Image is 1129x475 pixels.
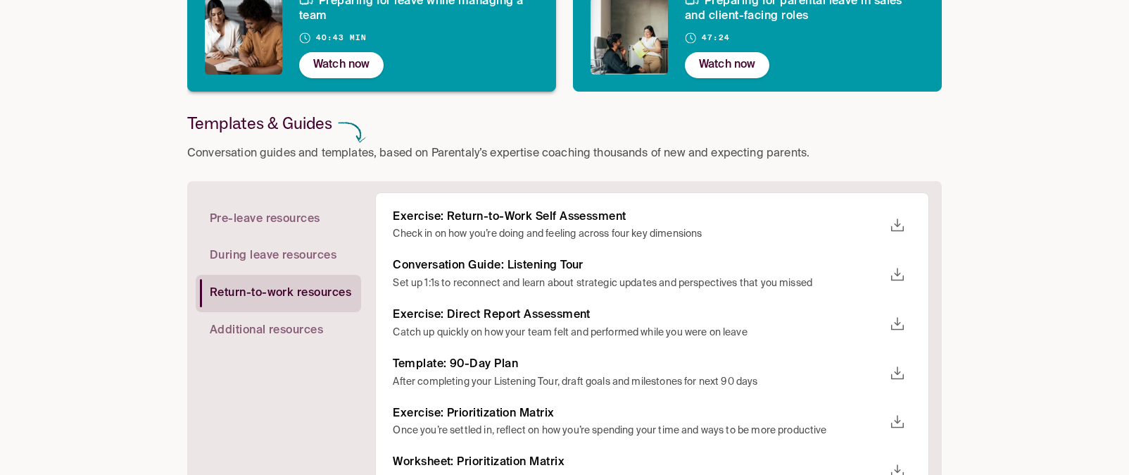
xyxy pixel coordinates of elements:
button: download [883,359,912,388]
h6: Templates & Guides [187,113,332,133]
p: Once you’re settled in, reflect on how you’re spending your time and ways to be more productive [393,424,883,438]
span: Additional resources [210,323,323,338]
button: download [883,211,912,240]
p: Set up 1:1s to reconnect and learn about strategic updates and perspectives that you missed [393,276,883,291]
h6: Template: 90-Day Plan [393,357,883,372]
button: download [883,408,912,436]
span: Pre-leave resources [210,212,320,227]
p: After completing your Listening Tour, draft goals and milestones for next 90 days [393,375,883,390]
p: Catch up quickly on how your team felt and performed while you were on leave [393,326,883,340]
h6: Conversation Guide: Listening Tour [393,259,883,273]
p: Conversation guides and templates, based on Parentaly’s expertise coaching thousands of new and e... [187,144,809,164]
h6: Worksheet: Prioritization Matrix [393,455,883,470]
span: During leave resources [210,249,336,264]
button: Watch now [299,52,384,78]
p: Watch now [699,56,755,75]
p: Watch now [313,56,370,75]
button: download [883,261,912,289]
button: Watch now [685,52,769,78]
p: Check in on how you’re doing and feeling across four key dimensions [393,227,883,242]
h6: 40:43 min [316,32,367,45]
h6: Exercise: Return-to-Work Self Assessment [393,210,883,225]
h6: Exercise: Direct Report Assessment [393,308,883,323]
h6: 47:24 [702,32,730,45]
h6: Exercise: Prioritization Matrix [393,407,883,421]
button: download [883,310,912,338]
